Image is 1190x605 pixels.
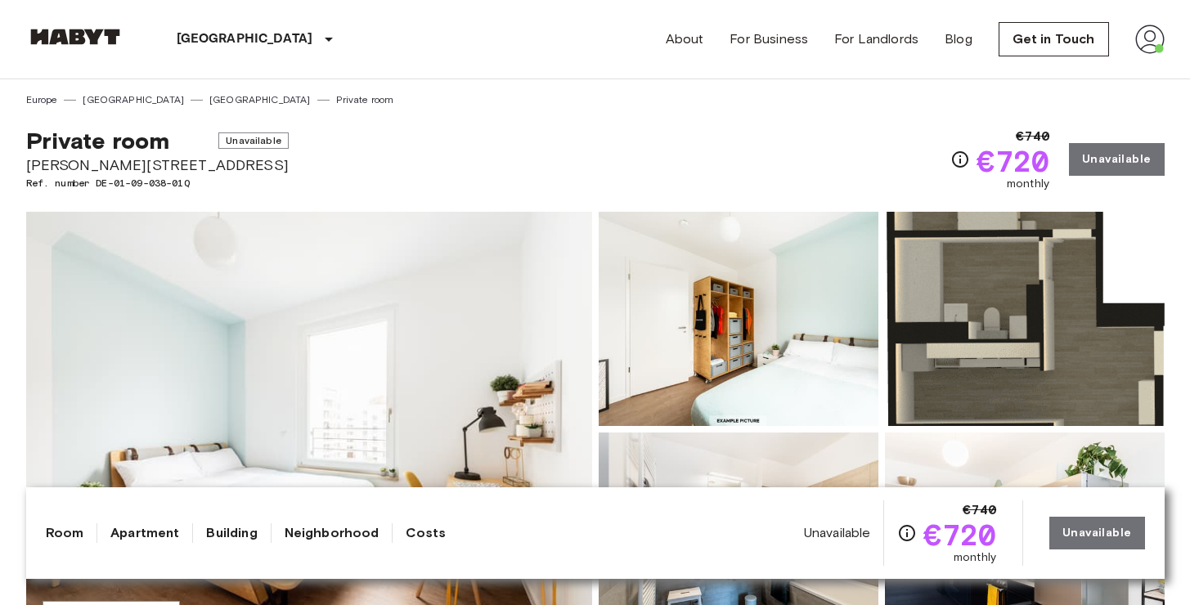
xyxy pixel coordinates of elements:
[885,212,1165,426] img: Picture of unit DE-01-09-038-01Q
[218,132,289,149] span: Unavailable
[897,523,917,543] svg: Check cost overview for full price breakdown. Please note that discounts apply to new joiners onl...
[110,523,179,543] a: Apartment
[599,212,878,426] img: Picture of unit DE-01-09-038-01Q
[950,150,970,169] svg: Check cost overview for full price breakdown. Please note that discounts apply to new joiners onl...
[963,500,996,520] span: €740
[285,523,379,543] a: Neighborhood
[177,29,313,49] p: [GEOGRAPHIC_DATA]
[26,176,289,190] span: Ref. number DE-01-09-038-01Q
[999,22,1109,56] a: Get in Touch
[336,92,394,107] a: Private room
[26,29,124,45] img: Habyt
[977,146,1049,176] span: €720
[945,29,972,49] a: Blog
[26,155,289,176] span: [PERSON_NAME][STREET_ADDRESS]
[406,523,446,543] a: Costs
[1016,127,1049,146] span: €740
[26,127,170,155] span: Private room
[83,92,184,107] a: [GEOGRAPHIC_DATA]
[954,549,996,566] span: monthly
[1135,25,1165,54] img: avatar
[834,29,918,49] a: For Landlords
[923,520,996,549] span: €720
[730,29,808,49] a: For Business
[666,29,704,49] a: About
[206,523,257,543] a: Building
[209,92,311,107] a: [GEOGRAPHIC_DATA]
[1007,176,1049,192] span: monthly
[46,523,84,543] a: Room
[804,524,871,542] span: Unavailable
[26,92,58,107] a: Europe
